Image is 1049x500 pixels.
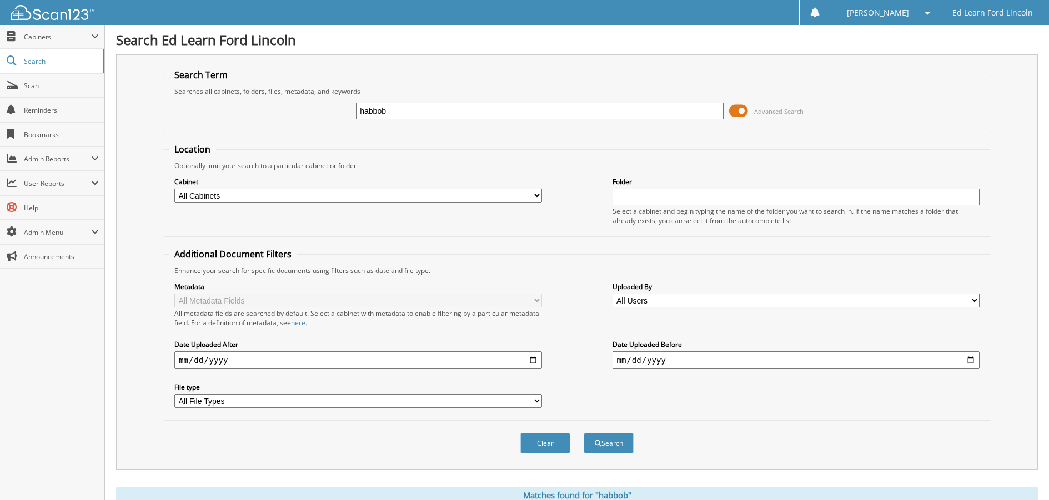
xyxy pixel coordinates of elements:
label: Date Uploaded After [174,340,542,349]
span: Announcements [24,252,99,261]
input: start [174,351,542,369]
span: Bookmarks [24,130,99,139]
div: Select a cabinet and begin typing the name of the folder you want to search in. If the name match... [613,206,980,225]
span: Admin Menu [24,228,91,237]
h1: Search Ed Learn Ford Lincoln [116,31,1038,49]
button: Clear [520,433,570,453]
span: User Reports [24,179,91,188]
div: Searches all cabinets, folders, files, metadata, and keywords [169,87,985,96]
span: Ed Learn Ford Lincoln [952,9,1033,16]
label: Folder [613,177,980,186]
legend: Additional Document Filters [169,248,297,260]
label: File type [174,382,542,392]
span: Reminders [24,105,99,115]
legend: Search Term [169,69,233,81]
input: end [613,351,980,369]
div: Optionally limit your search to a particular cabinet or folder [169,161,985,170]
span: [PERSON_NAME] [847,9,909,16]
a: here [291,318,305,327]
label: Uploaded By [613,282,980,291]
span: Help [24,203,99,213]
span: Scan [24,81,99,90]
label: Cabinet [174,177,542,186]
div: Enhance your search for specific documents using filters such as date and file type. [169,266,985,275]
legend: Location [169,143,216,155]
span: Cabinets [24,32,91,42]
img: scan123-logo-white.svg [11,5,94,20]
button: Search [584,433,634,453]
span: Advanced Search [754,107,804,115]
span: Admin Reports [24,154,91,164]
label: Metadata [174,282,542,291]
label: Date Uploaded Before [613,340,980,349]
div: All metadata fields are searched by default. Select a cabinet with metadata to enable filtering b... [174,309,542,327]
span: Search [24,57,97,66]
